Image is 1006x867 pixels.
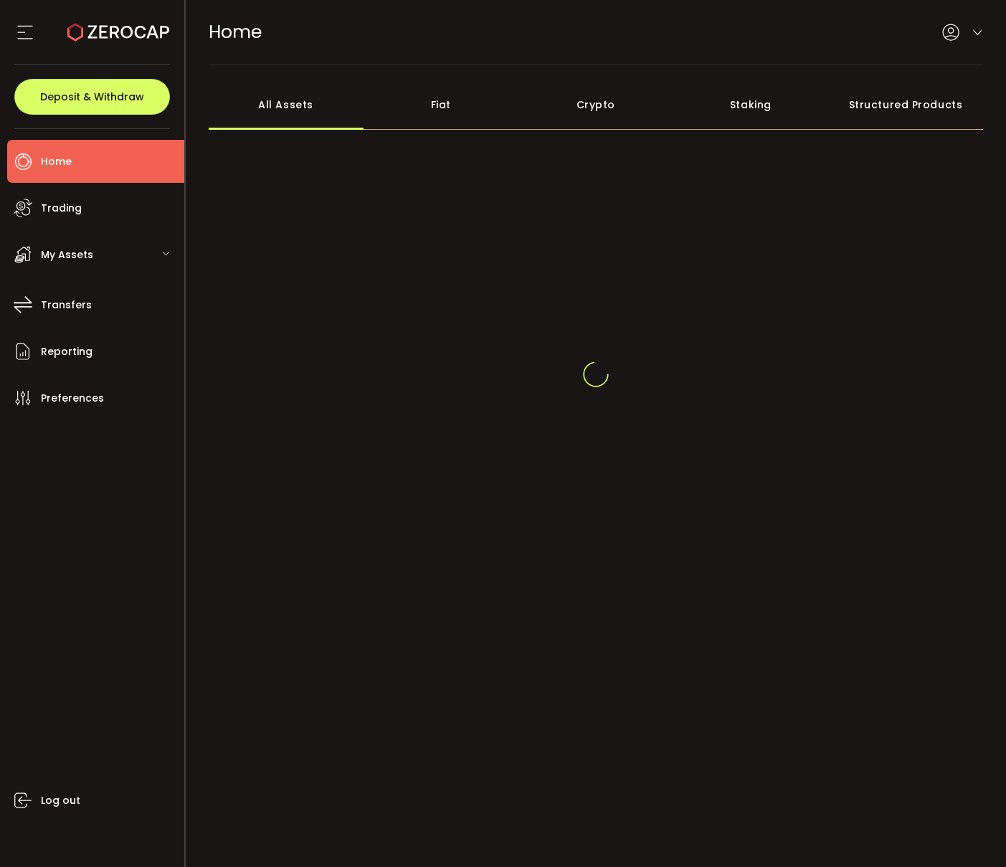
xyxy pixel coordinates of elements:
span: Log out [41,790,80,811]
button: Deposit & Withdraw [14,79,170,115]
div: All Assets [209,80,364,130]
span: Preferences [41,388,104,409]
span: Transfers [41,295,92,316]
div: Staking [673,80,828,130]
div: Crypto [518,80,673,130]
span: Reporting [41,341,92,362]
span: Deposit & Withdraw [40,92,144,102]
span: Trading [41,198,82,219]
div: Structured Products [828,80,983,130]
span: Home [209,19,262,44]
div: Fiat [364,80,518,130]
span: Home [41,151,72,172]
span: My Assets [41,245,93,265]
